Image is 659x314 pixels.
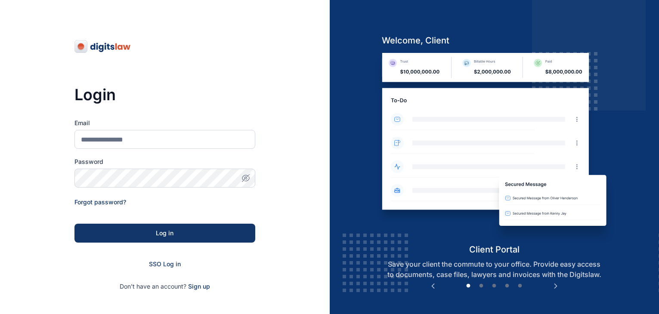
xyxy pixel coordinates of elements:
[375,34,614,46] h5: welcome, client
[375,243,614,256] h5: client portal
[477,282,486,290] button: 2
[188,282,210,291] span: Sign up
[88,229,241,237] div: Log in
[188,283,210,290] a: Sign up
[74,224,255,243] button: Log in
[74,198,126,206] a: Forgot password?
[375,259,614,280] p: Save your client the commute to your office. Provide easy access to documents, case files, lawyer...
[74,40,131,53] img: digitslaw-logo
[74,282,255,291] p: Don't have an account?
[74,119,255,127] label: Email
[74,157,255,166] label: Password
[74,86,255,103] h3: Login
[464,282,473,290] button: 1
[429,282,437,290] button: Previous
[490,282,498,290] button: 3
[149,260,181,268] a: SSO Log in
[503,282,511,290] button: 4
[516,282,524,290] button: 5
[375,53,614,243] img: client-portal
[551,282,560,290] button: Next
